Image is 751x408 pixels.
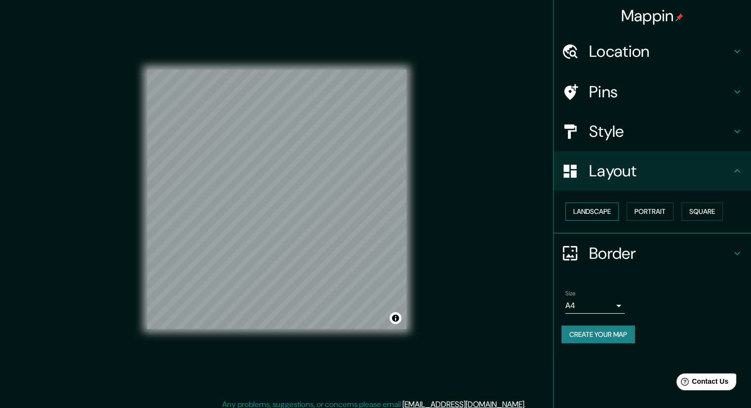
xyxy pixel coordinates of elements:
h4: Mappin [621,6,684,26]
h4: Location [589,41,731,61]
h4: Border [589,244,731,263]
div: Style [553,112,751,151]
div: Border [553,234,751,273]
h4: Layout [589,161,731,181]
div: A4 [565,298,625,314]
h4: Style [589,122,731,141]
button: Square [681,203,723,221]
button: Create your map [561,326,635,344]
button: Toggle attribution [390,312,401,324]
label: Size [565,289,576,297]
div: Layout [553,151,751,191]
canvas: Map [147,70,406,329]
img: pin-icon.png [675,13,683,21]
button: Portrait [627,203,673,221]
iframe: Help widget launcher [663,369,740,397]
button: Landscape [565,203,619,221]
div: Pins [553,72,751,112]
h4: Pins [589,82,731,102]
div: Location [553,32,751,71]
